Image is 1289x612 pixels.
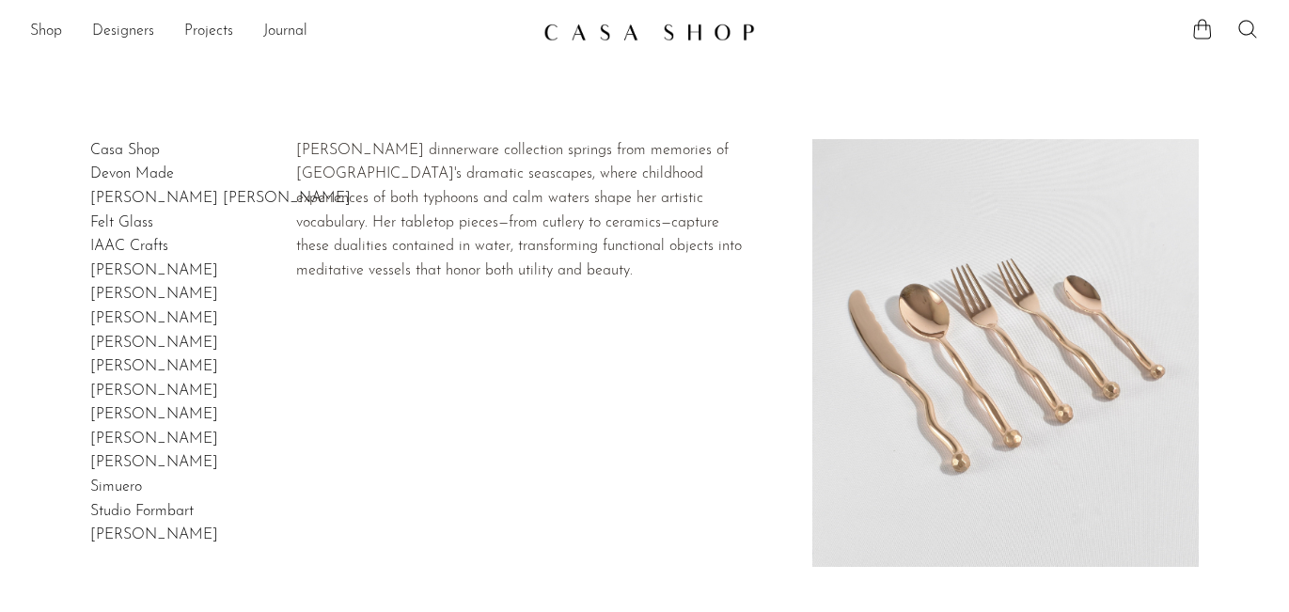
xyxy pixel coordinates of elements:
[90,432,218,447] a: [PERSON_NAME]
[90,311,218,326] a: [PERSON_NAME]
[90,527,218,542] a: [PERSON_NAME]
[90,287,218,302] a: [PERSON_NAME]
[90,479,142,494] a: Simuero
[90,384,218,399] a: [PERSON_NAME]
[30,16,528,48] ul: NEW HEADER MENU
[90,191,351,206] a: [PERSON_NAME] [PERSON_NAME]
[90,166,174,181] a: Devon Made
[90,359,218,374] a: [PERSON_NAME]
[296,139,747,284] div: [PERSON_NAME] dinnerware collection springs from memories of [GEOGRAPHIC_DATA]'s dramatic seascap...
[30,20,62,44] a: Shop
[263,20,307,44] a: Journal
[90,336,218,351] a: [PERSON_NAME]
[90,143,160,158] a: Casa Shop
[30,16,528,48] nav: Desktop navigation
[92,20,154,44] a: Designers
[184,20,233,44] a: Projects
[90,239,168,254] a: IAAC Crafts
[90,504,194,519] a: Studio Formbart
[90,263,218,278] a: [PERSON_NAME]
[812,139,1199,568] img: Izabel Lam
[90,407,218,422] a: [PERSON_NAME]
[90,215,153,230] a: Felt Glass
[90,455,218,470] a: [PERSON_NAME]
